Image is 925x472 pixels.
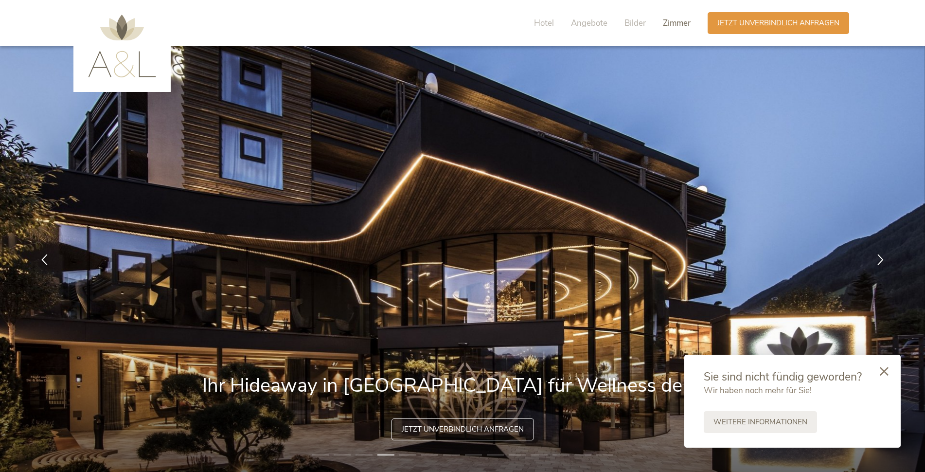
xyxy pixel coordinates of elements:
[663,18,691,29] span: Zimmer
[624,18,646,29] span: Bilder
[704,385,812,396] span: Wir haben noch mehr für Sie!
[717,18,839,28] span: Jetzt unverbindlich anfragen
[402,424,524,435] span: Jetzt unverbindlich anfragen
[704,411,817,433] a: Weitere Informationen
[534,18,554,29] span: Hotel
[713,417,807,427] span: Weitere Informationen
[571,18,607,29] span: Angebote
[88,15,156,77] img: AMONTI & LUNARIS Wellnessresort
[704,369,862,384] span: Sie sind nicht fündig geworden?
